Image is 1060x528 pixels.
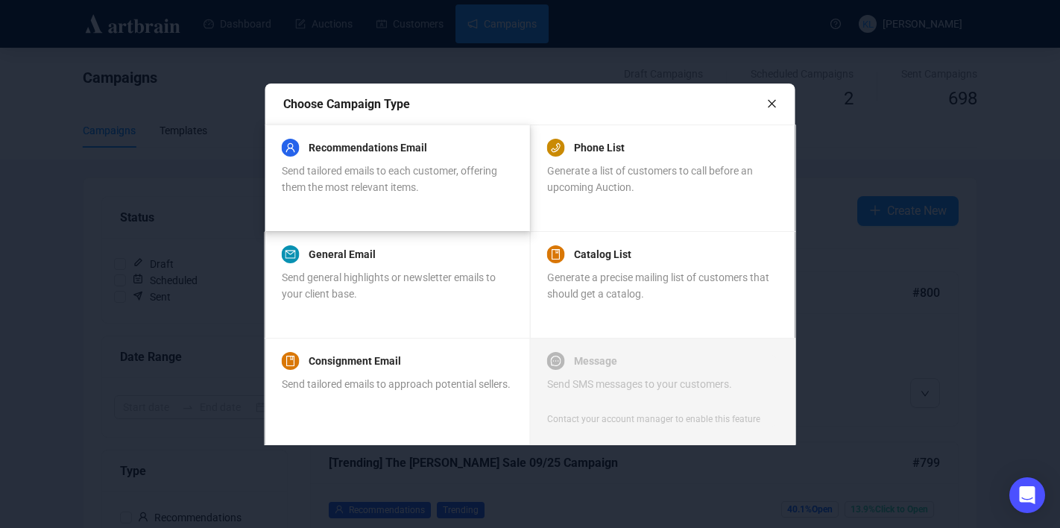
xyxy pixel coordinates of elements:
[574,245,631,263] a: Catalog List
[309,352,401,370] a: Consignment Email
[767,98,777,109] span: close
[574,352,617,370] a: Message
[547,412,760,427] div: Contact your account manager to enable this feature
[285,142,296,153] span: user
[551,356,561,366] span: message
[547,378,732,390] span: Send SMS messages to your customers.
[574,139,625,157] a: Phone List
[547,165,753,193] span: Generate a list of customers to call before an upcoming Auction.
[551,249,561,260] span: book
[282,271,496,300] span: Send general highlights or newsletter emails to your client base.
[283,95,767,113] div: Choose Campaign Type
[285,249,296,260] span: mail
[551,142,561,153] span: phone
[1009,477,1045,513] div: Open Intercom Messenger
[285,356,296,366] span: book
[309,245,376,263] a: General Email
[309,139,427,157] a: Recommendations Email
[282,165,497,193] span: Send tailored emails to each customer, offering them the most relevant items.
[547,271,769,300] span: Generate a precise mailing list of customers that should get a catalog.
[282,378,511,390] span: Send tailored emails to approach potential sellers.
